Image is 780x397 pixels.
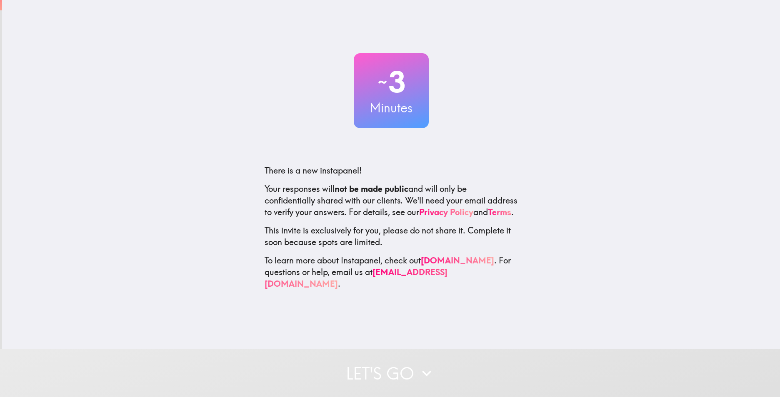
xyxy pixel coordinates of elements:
[265,183,518,218] p: Your responses will and will only be confidentially shared with our clients. We'll need your emai...
[354,65,429,99] h2: 3
[335,184,408,194] b: not be made public
[421,255,494,265] a: [DOMAIN_NAME]
[265,267,447,289] a: [EMAIL_ADDRESS][DOMAIN_NAME]
[265,255,518,290] p: To learn more about Instapanel, check out . For questions or help, email us at .
[265,165,362,176] span: There is a new instapanel!
[419,207,473,217] a: Privacy Policy
[265,225,518,248] p: This invite is exclusively for you, please do not share it. Complete it soon because spots are li...
[354,99,429,117] h3: Minutes
[488,207,511,217] a: Terms
[377,69,388,94] span: ~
